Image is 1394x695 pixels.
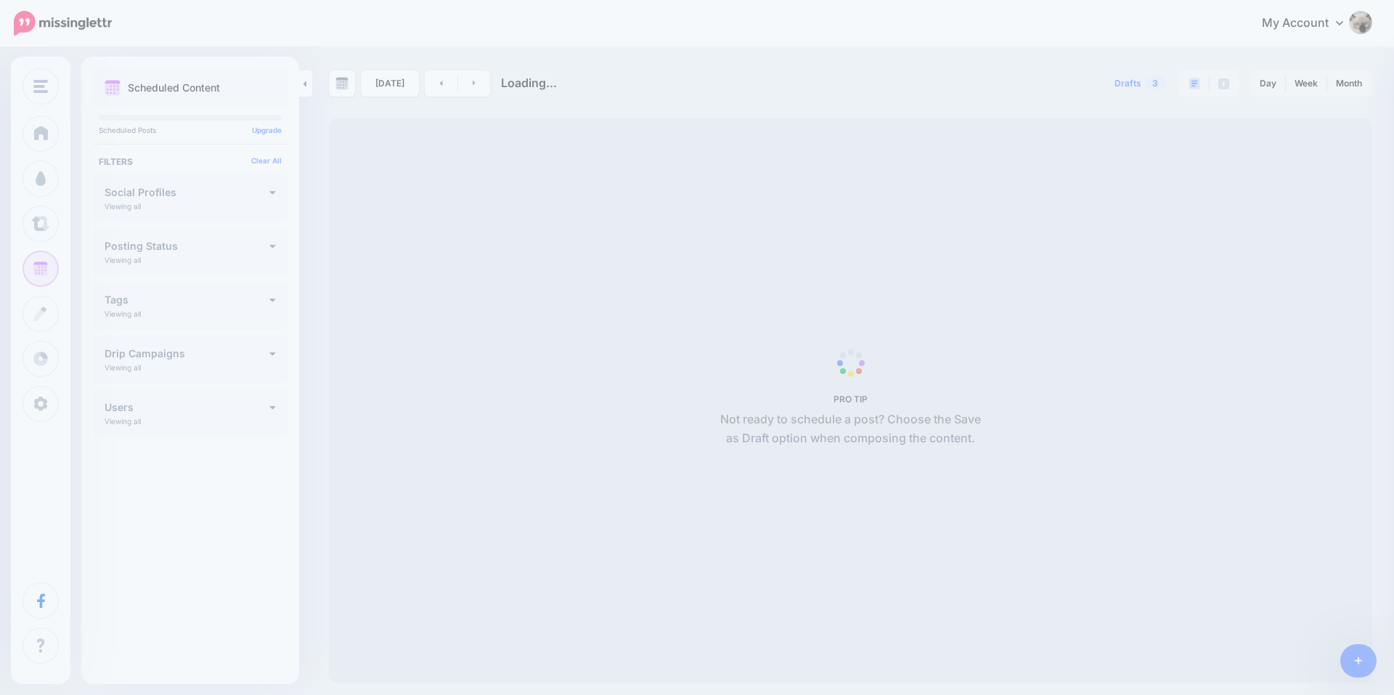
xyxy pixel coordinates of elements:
span: Loading... [501,76,557,90]
h4: Social Profiles [105,187,269,198]
img: calendar.png [105,80,121,96]
p: Viewing all [105,256,141,264]
h5: PRO TIP [714,394,987,405]
img: facebook-grey-square.png [1218,78,1229,89]
p: Scheduled Content [128,83,220,93]
a: Clear All [251,156,282,165]
h4: Tags [105,295,269,305]
img: Missinglettr [14,11,112,36]
img: menu.png [33,80,48,93]
a: My Account [1247,6,1372,41]
a: [DATE] [361,70,419,97]
p: Not ready to schedule a post? Choose the Save as Draft option when composing the content. [714,410,987,448]
span: Drafts [1114,79,1141,88]
h4: Posting Status [105,241,269,251]
p: Viewing all [105,363,141,372]
p: Viewing all [105,309,141,318]
img: paragraph-boxed.png [1189,78,1200,89]
span: 3 [1145,76,1165,90]
a: Upgrade [252,126,282,134]
h4: Filters [99,156,282,167]
p: Scheduled Posts [99,126,282,134]
h4: Users [105,402,269,412]
a: Month [1327,72,1371,95]
a: Day [1251,72,1285,95]
p: Viewing all [105,202,141,211]
p: Viewing all [105,417,141,426]
a: Drafts3 [1106,70,1174,97]
h4: Drip Campaigns [105,349,269,359]
img: calendar-grey-darker.png [335,77,348,90]
a: Week [1286,72,1326,95]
